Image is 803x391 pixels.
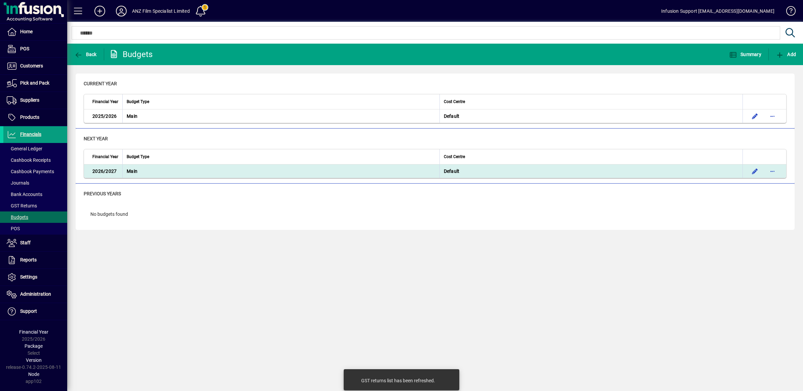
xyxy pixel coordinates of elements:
a: Pick and Pack [3,75,67,92]
button: Add [774,48,798,60]
span: Node [28,372,39,377]
app-page-header-button: Back [67,48,104,60]
span: Staff [20,240,31,245]
span: Default [444,168,460,174]
a: Staff [3,235,67,251]
span: Current Year [84,81,117,86]
a: POS [3,223,67,234]
span: Cost Centre [444,153,465,160]
div: GST returns list has been refreshed. [361,377,435,384]
span: Package [25,343,43,349]
span: Customers [20,63,43,68]
span: Financial Year [92,98,118,105]
button: More options [767,166,778,177]
span: Cost Centre [444,98,465,105]
a: Products [3,109,67,126]
span: Financials [20,132,41,137]
a: Cashbook Receipts [3,154,67,166]
span: GST Returns [7,203,37,208]
a: GST Returns [3,200,67,211]
span: Main [127,168,137,174]
button: Back [73,48,98,60]
a: Journals [3,177,67,189]
a: Settings [3,269,67,286]
a: Support [3,303,67,320]
span: Settings [20,274,37,280]
button: Edit [750,166,760,177]
button: Add [89,5,111,17]
span: Products [20,114,39,120]
button: Edit [750,111,760,121]
a: POS [3,41,67,57]
a: Administration [3,286,67,303]
a: Reports [3,252,67,268]
span: 2025/2026 [92,113,117,119]
span: Administration [20,291,51,297]
span: Cashbook Payments [7,169,54,174]
a: Knowledge Base [781,1,795,23]
span: POS [20,46,29,51]
a: Budgets [3,211,67,223]
span: Bank Accounts [7,192,42,197]
span: Main [127,113,137,119]
button: Summary [727,48,763,60]
span: Journals [7,180,29,186]
a: Home [3,23,67,40]
span: Add [776,52,796,57]
span: Reports [20,257,37,262]
span: Suppliers [20,97,39,103]
button: More options [767,111,778,121]
button: Profile [111,5,132,17]
span: Next Year [84,136,108,141]
span: General Ledger [7,146,42,151]
span: Summary [729,52,761,57]
span: 2026/2027 [92,168,117,174]
span: Cashbook Receipts [7,157,51,163]
span: Financial Year [19,329,48,335]
span: Budget Type [127,153,149,160]
span: Support [20,308,37,314]
a: Customers [3,58,67,75]
span: Budgets [7,214,28,220]
span: Previous Years [84,191,121,196]
div: ANZ Film Specialist Limited [132,6,190,16]
div: Infusion Support [EMAIL_ADDRESS][DOMAIN_NAME] [661,6,774,16]
a: Bank Accounts [3,189,67,200]
span: Financial Year [92,153,118,160]
div: No budgets found [84,204,787,225]
a: Suppliers [3,92,67,109]
span: Back [74,52,97,57]
span: Home [20,29,33,34]
span: POS [7,226,20,231]
span: Version [26,357,42,363]
a: Cashbook Payments [3,166,67,177]
span: Pick and Pack [20,80,49,86]
div: Budgets [109,49,153,60]
span: Default [444,113,460,119]
a: General Ledger [3,143,67,154]
span: Budget Type [127,98,149,105]
app-page-header-button: Summary [722,48,769,60]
